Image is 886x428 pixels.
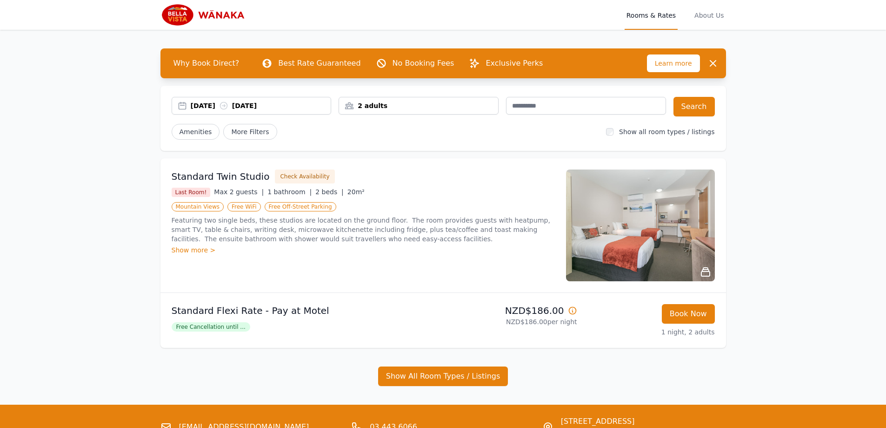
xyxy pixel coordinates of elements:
[447,304,577,317] p: NZD$186.00
[172,170,270,183] h3: Standard Twin Studio
[223,124,277,140] span: More Filters
[347,188,365,196] span: 20m²
[172,216,555,244] p: Featuring two single beds, these studios are located on the ground floor. The room provides guest...
[339,101,498,110] div: 2 adults
[172,304,440,317] p: Standard Flexi Rate - Pay at Motel
[619,128,714,136] label: Show all room types / listings
[265,202,336,211] span: Free Off-Street Parking
[447,317,577,326] p: NZD$186.00 per night
[561,416,686,427] span: [STREET_ADDRESS]
[172,322,250,332] span: Free Cancellation until ...
[267,188,312,196] span: 1 bathroom |
[166,54,247,73] span: Why Book Direct?
[172,124,220,140] button: Amenities
[647,54,700,72] span: Learn more
[278,58,360,69] p: Best Rate Guaranteed
[275,170,334,183] button: Check Availability
[172,188,211,197] span: Last Room!
[214,188,264,196] span: Max 2 guests |
[172,202,224,211] span: Mountain Views
[315,188,344,196] span: 2 beds |
[378,367,508,386] button: Show All Room Types / Listings
[227,202,261,211] span: Free WiFi
[393,58,454,69] p: No Booking Fees
[160,4,250,26] img: Bella Vista Wanaka
[172,245,555,255] div: Show more >
[585,327,715,337] p: 1 night, 2 adults
[191,101,331,110] div: [DATE] [DATE]
[662,304,715,324] button: Book Now
[673,97,715,116] button: Search
[486,58,543,69] p: Exclusive Perks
